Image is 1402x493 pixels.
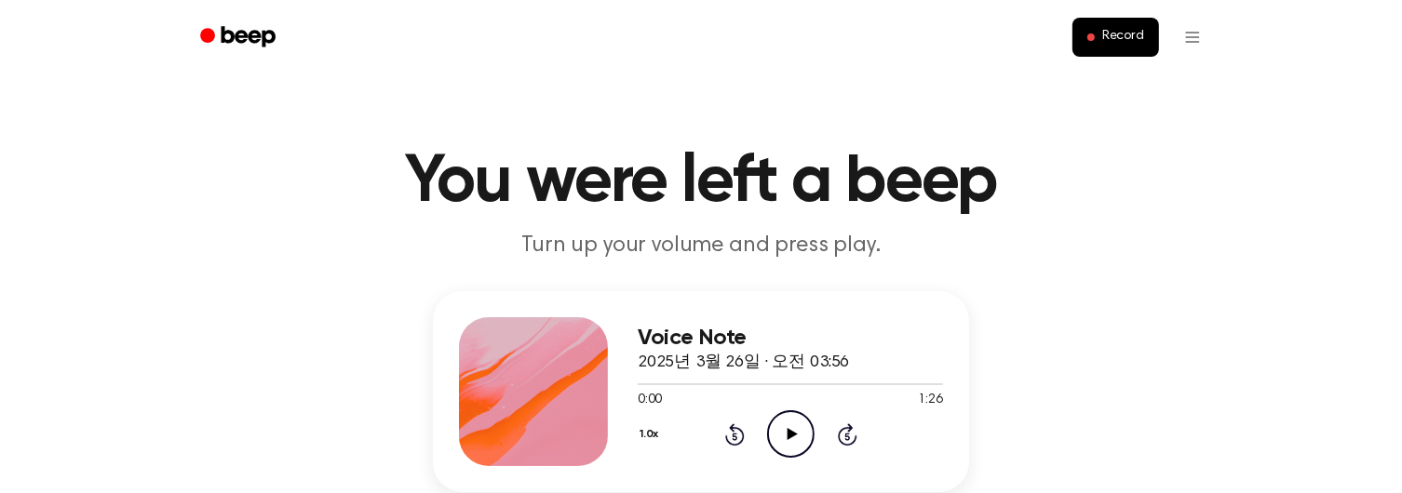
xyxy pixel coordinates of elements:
p: Turn up your volume and press play. [344,231,1058,261]
button: Open menu [1170,15,1215,60]
a: Beep [187,20,292,56]
button: 1.0x [638,419,666,450]
span: 2025년 3월 26일 · 오전 03:56 [638,354,849,371]
h3: Voice Note [638,326,943,351]
span: 0:00 [638,391,662,410]
button: Record [1072,18,1159,57]
span: 1:26 [919,391,943,410]
h1: You were left a beep [224,149,1178,216]
span: Record [1102,29,1144,46]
